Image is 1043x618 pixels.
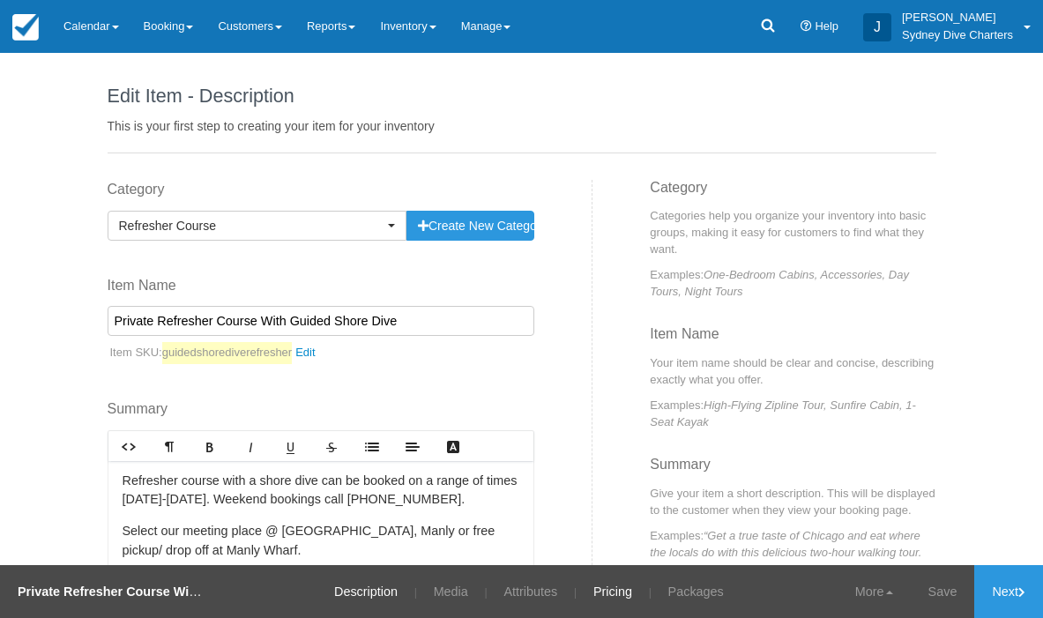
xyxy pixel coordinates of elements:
h3: Category [650,180,935,208]
a: Format [149,432,190,461]
a: Packages [655,565,737,618]
p: Select our meeting place @ [GEOGRAPHIC_DATA], Manly or free pickup/ drop off at Manly Wharf. [123,522,520,560]
p: Examples: [650,397,935,430]
p: Sydney Dive Charters [902,26,1013,44]
p: Examples: [650,266,935,300]
h3: Item Name [650,326,935,354]
p: Item SKU: [108,342,535,364]
a: guidedshorediverefresher [162,342,323,364]
p: Categories help you organize your inventory into basic groups, making it easy for customers to fi... [650,207,935,257]
h3: Summary [650,457,935,485]
input: Enter a new Item Name [108,306,535,336]
a: Attributes [490,565,570,618]
span: Help [815,19,838,33]
label: Item Name [108,276,535,296]
p: Refresher course with a shore dive can be booked on a range of times [DATE]-[DATE]. Weekend booki... [123,472,520,510]
p: This is your first step to creating your item for your inventory [108,117,936,135]
a: Next [974,565,1043,618]
p: [PERSON_NAME] [902,9,1013,26]
p: Your item name should be clear and concise, describing exactly what you offer. [650,354,935,388]
a: Description [321,565,411,618]
label: Summary [108,399,535,420]
a: HTML [108,432,149,461]
em: One-Bedroom Cabins, Accessories, Day Tours, Night Tours [650,268,909,298]
a: Underline [271,432,311,461]
button: Refresher Course [108,211,406,241]
p: Give your item a short description. This will be displayed to the customer when they view your bo... [650,485,935,518]
em: “Get a true taste of Chicago and eat where the locals do with this delicious two-hour walking tou... [650,529,921,592]
h1: Edit Item - Description [108,86,936,107]
a: More [838,565,911,618]
a: Text Color [433,432,473,461]
span: Refresher Course [119,217,384,235]
a: Italic [230,432,271,461]
strong: Private Refresher Course With Guided Shore Dive [18,584,318,599]
i: Help [801,21,812,33]
div: J [863,13,891,41]
a: Strikethrough [311,432,352,461]
a: Bold [190,432,230,461]
button: Create New Category [406,211,534,241]
em: High-Flying Zipline Tour, Sunfire Cabin, 1-Seat Kayak [650,398,916,428]
a: Media [421,565,481,618]
a: Save [911,565,975,618]
img: checkfront-main-nav-mini-logo.png [12,14,39,41]
label: Category [108,180,535,200]
p: Examples: [650,527,935,594]
a: Lists [352,432,392,461]
a: Align [392,432,433,461]
a: Pricing [580,565,645,618]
